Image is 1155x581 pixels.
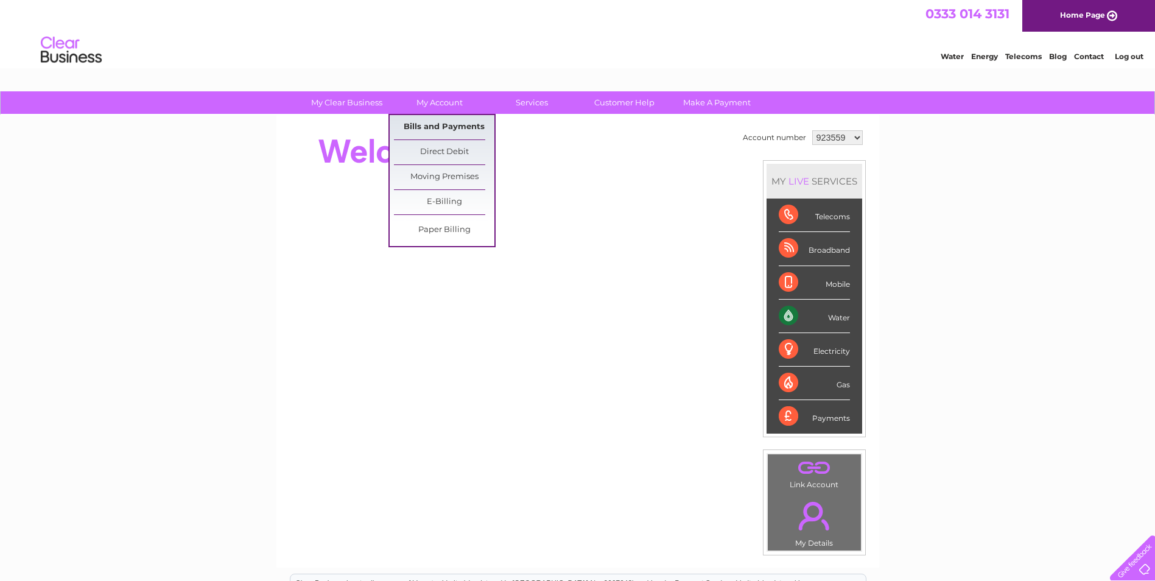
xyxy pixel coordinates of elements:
[767,164,862,199] div: MY SERVICES
[786,175,812,187] div: LIVE
[394,140,494,164] a: Direct Debit
[779,232,850,266] div: Broadband
[767,491,862,551] td: My Details
[574,91,675,114] a: Customer Help
[394,190,494,214] a: E-Billing
[771,495,858,537] a: .
[394,115,494,139] a: Bills and Payments
[394,218,494,242] a: Paper Billing
[40,32,102,69] img: logo.png
[779,333,850,367] div: Electricity
[740,127,809,148] td: Account number
[771,457,858,479] a: .
[941,52,964,61] a: Water
[394,165,494,189] a: Moving Premises
[779,300,850,333] div: Water
[1005,52,1042,61] a: Telecoms
[779,367,850,400] div: Gas
[482,91,582,114] a: Services
[1049,52,1067,61] a: Blog
[667,91,767,114] a: Make A Payment
[290,7,866,59] div: Clear Business is a trading name of Verastar Limited (registered in [GEOGRAPHIC_DATA] No. 3667643...
[1115,52,1143,61] a: Log out
[925,6,1009,21] a: 0333 014 3131
[297,91,397,114] a: My Clear Business
[1074,52,1104,61] a: Contact
[779,400,850,433] div: Payments
[767,454,862,492] td: Link Account
[779,266,850,300] div: Mobile
[389,91,490,114] a: My Account
[779,199,850,232] div: Telecoms
[971,52,998,61] a: Energy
